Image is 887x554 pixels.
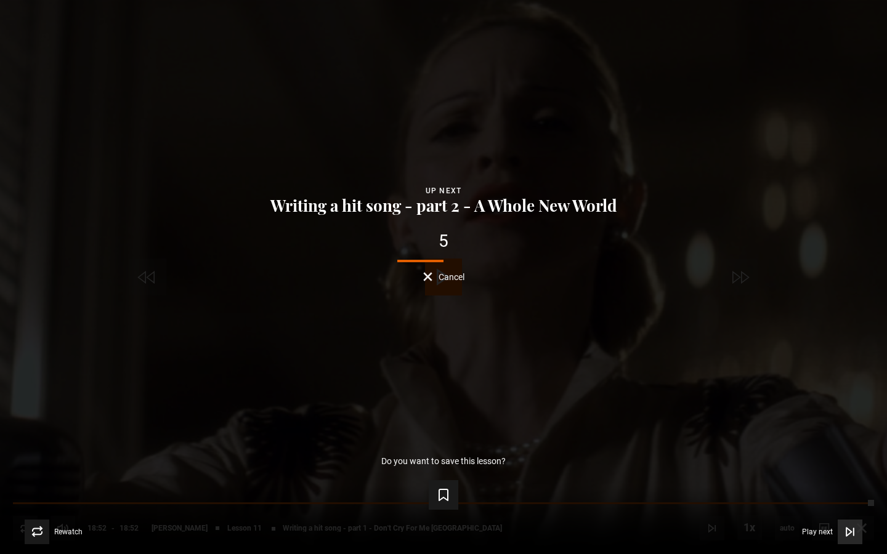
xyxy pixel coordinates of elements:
[20,233,867,250] div: 5
[20,185,867,197] div: Up next
[54,528,83,536] span: Rewatch
[802,520,862,544] button: Play next
[423,272,464,281] button: Cancel
[439,273,464,281] span: Cancel
[267,197,621,214] button: Writing a hit song - part 2 - A Whole New World
[381,457,506,465] p: Do you want to save this lesson?
[802,528,833,536] span: Play next
[25,520,83,544] button: Rewatch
